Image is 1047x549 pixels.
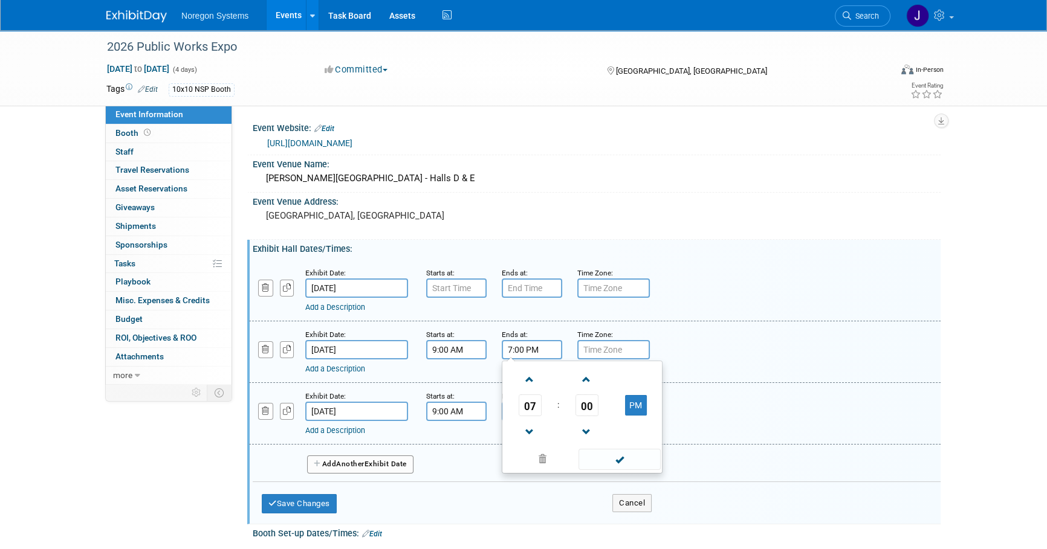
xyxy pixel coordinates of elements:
div: Event Venue Name: [253,155,941,170]
span: Shipments [115,221,156,231]
div: Event Venue Address: [253,193,941,208]
a: ROI, Objectives & ROO [106,329,232,347]
small: Starts at: [426,269,455,277]
a: Staff [106,143,232,161]
small: Ends at: [502,330,528,339]
button: Cancel [612,494,652,512]
img: ExhibitDay [106,10,167,22]
input: Date [305,340,408,359]
button: Save Changes [262,494,337,513]
span: Travel Reservations [115,165,189,175]
span: Pick Hour [519,394,542,416]
button: AddAnotherExhibit Date [307,455,413,474]
input: End Time [502,278,562,298]
div: In-Person [915,65,944,74]
a: Done [578,452,661,469]
input: Date [305,402,408,421]
small: Ends at: [502,269,528,277]
input: Start Time [426,340,487,359]
a: Clear selection [505,451,580,468]
a: Asset Reservations [106,180,232,198]
div: Event Website: [253,119,941,135]
a: Add a Description [305,364,365,373]
a: Add a Description [305,303,365,312]
a: Attachments [106,348,232,366]
small: Exhibit Date: [305,392,346,400]
small: Time Zone: [577,269,613,277]
span: Booth [115,128,153,138]
span: [DATE] [DATE] [106,63,170,74]
a: Edit [314,124,334,133]
span: Event Information [115,109,183,119]
a: Travel Reservations [106,161,232,179]
span: Misc. Expenses & Credits [115,295,210,305]
span: Staff [115,147,134,156]
span: Booth not reserved yet [141,128,153,137]
a: Sponsorships [106,236,232,254]
a: Search [835,5,890,27]
input: Start Time [426,278,487,298]
a: Event Information [106,106,232,124]
a: Decrement Minute [575,416,598,447]
td: Tags [106,83,158,97]
a: Booth [106,124,232,143]
input: End Time [502,340,562,359]
a: Playbook [106,273,232,291]
input: Time Zone [577,340,650,359]
a: Increment Hour [519,364,542,394]
a: Tasks [106,255,232,273]
span: Asset Reservations [115,184,187,193]
a: Giveaways [106,199,232,217]
button: Committed [320,63,392,76]
img: Johana Gil [906,4,929,27]
div: Booth Set-up Dates/Times: [253,524,941,540]
td: : [555,394,562,416]
span: Playbook [115,277,151,286]
small: Starts at: [426,392,455,400]
span: Search [851,11,879,21]
span: Budget [115,314,143,324]
div: 10x10 NSP Booth [169,83,235,96]
a: Shipments [106,217,232,236]
span: Sponsorships [115,240,167,249]
small: Starts at: [426,330,455,339]
span: (4 days) [172,66,197,74]
a: Edit [362,530,382,538]
span: ROI, Objectives & ROO [115,333,196,342]
small: Exhibit Date: [305,330,346,339]
span: more [113,370,132,380]
span: Giveaways [115,202,155,212]
span: Pick Minute [575,394,598,416]
div: [PERSON_NAME][GEOGRAPHIC_DATA] - Halls D & E [262,169,932,188]
td: Toggle Event Tabs [207,385,232,400]
a: Increment Minute [575,364,598,394]
div: Exhibit Hall Dates/Times: [253,240,941,255]
div: 2026 Public Works Expo [103,36,872,58]
input: Date [305,278,408,298]
button: PM [625,395,647,416]
pre: [GEOGRAPHIC_DATA], [GEOGRAPHIC_DATA] [266,210,526,221]
a: Budget [106,310,232,329]
span: to [132,64,144,74]
span: Tasks [114,258,135,268]
div: Event Format [819,63,944,81]
a: Decrement Hour [519,416,542,447]
input: Start Time [426,402,487,421]
a: Edit [138,85,158,94]
small: Exhibit Date: [305,269,346,277]
img: Format-Inperson.png [901,65,913,74]
a: more [106,367,232,385]
span: Noregon Systems [181,11,248,21]
small: Time Zone: [577,330,613,339]
td: Personalize Event Tab Strip [186,385,207,400]
a: Add a Description [305,426,365,435]
input: Time Zone [577,278,650,298]
a: [URL][DOMAIN_NAME] [267,138,352,148]
span: Attachments [115,352,164,361]
div: Event Rating [910,83,943,89]
a: Misc. Expenses & Credits [106,292,232,310]
span: [GEOGRAPHIC_DATA], [GEOGRAPHIC_DATA] [615,66,767,75]
span: Another [336,460,365,468]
